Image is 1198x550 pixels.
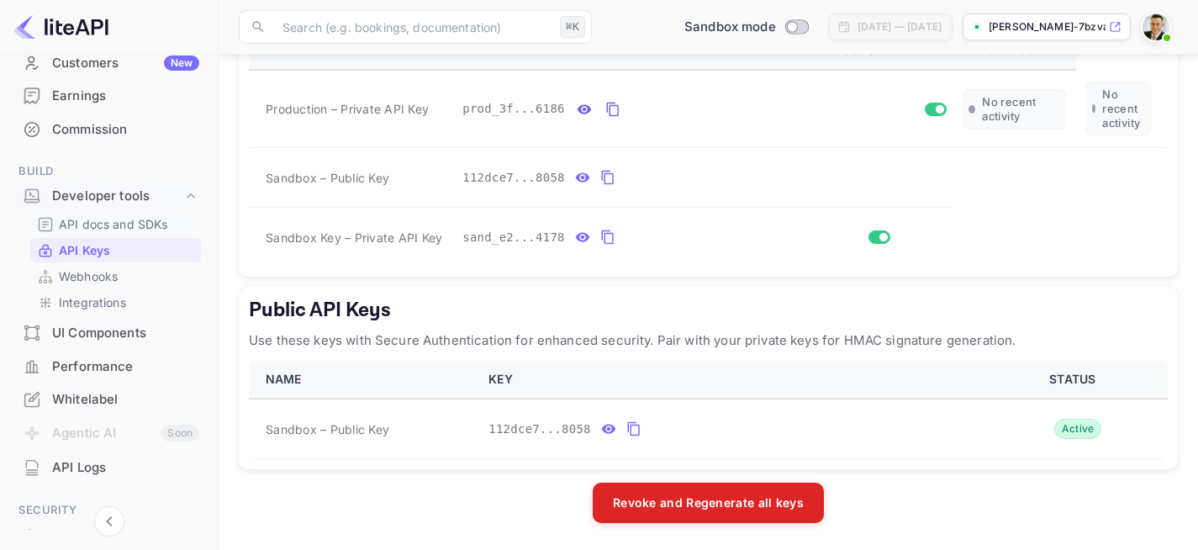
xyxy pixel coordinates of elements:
[266,230,442,245] span: Sandbox Key – Private API Key
[52,357,199,377] div: Performance
[249,361,478,399] th: NAME
[94,506,124,537] button: Collapse navigation
[272,10,553,44] input: Search (e.g. bookings, documentation)
[249,297,1168,324] h5: Public API Keys
[30,264,201,288] div: Webhooks
[10,162,208,181] span: Build
[164,56,199,71] div: New
[982,95,1060,124] span: No recent activity
[10,452,208,483] a: API Logs
[52,120,199,140] div: Commission
[10,351,208,382] a: Performance
[10,452,208,484] div: API Logs
[30,212,201,236] div: API docs and SDKs
[678,18,815,37] div: Switch to Production mode
[59,215,168,233] p: API docs and SDKs
[266,420,389,438] span: Sandbox – Public Key
[249,331,1168,351] p: Use these keys with Secure Authentication for enhanced security. Pair with your private keys for ...
[59,241,110,259] p: API Keys
[593,483,824,523] button: Revoke and Regenerate all keys
[37,215,194,233] a: API docs and SDKs
[10,317,208,350] div: UI Components
[10,317,208,348] a: UI Components
[30,238,201,262] div: API Keys
[462,100,565,118] span: prod_3f...6186
[989,19,1106,34] p: [PERSON_NAME]-7bzva.[PERSON_NAME]...
[462,229,565,246] span: sand_e2...4178
[10,114,208,146] div: Commission
[37,267,194,285] a: Webhooks
[30,290,201,315] div: Integrations
[10,80,208,113] div: Earnings
[52,187,182,206] div: Developer tools
[1054,419,1102,439] div: Active
[13,13,108,40] img: LiteAPI logo
[10,114,208,145] a: Commission
[52,54,199,73] div: Customers
[858,19,942,34] div: [DATE] — [DATE]
[10,80,208,111] a: Earnings
[10,182,208,211] div: Developer tools
[478,361,984,399] th: KEY
[10,383,208,416] div: Whitelabel
[10,351,208,383] div: Performance
[52,324,199,343] div: UI Components
[249,361,1168,459] table: public api keys table
[266,169,389,187] span: Sandbox – Public Key
[52,390,199,410] div: Whitelabel
[10,501,208,520] span: Security
[52,87,199,106] div: Earnings
[1102,87,1145,130] span: No recent activity
[249,32,1168,267] table: private api keys table
[37,294,194,311] a: Integrations
[488,420,591,438] span: 112dce7...8058
[10,47,208,80] div: CustomersNew
[59,294,126,311] p: Integrations
[560,16,585,38] div: ⌘K
[684,18,776,37] span: Sandbox mode
[1143,13,1169,40] img: Hari Luker
[984,361,1168,399] th: STATUS
[52,526,199,546] div: Team management
[59,267,118,285] p: Webhooks
[10,47,208,78] a: CustomersNew
[52,458,199,478] div: API Logs
[462,169,565,187] span: 112dce7...8058
[266,100,429,118] span: Production – Private API Key
[10,383,208,415] a: Whitelabel
[37,241,194,259] a: API Keys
